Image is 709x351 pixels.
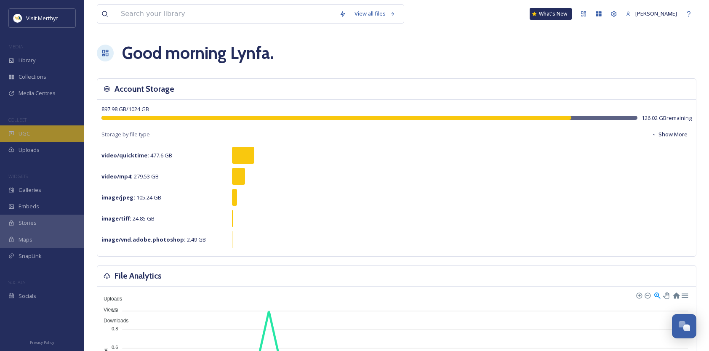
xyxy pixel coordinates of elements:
[30,340,54,345] span: Privacy Policy
[101,173,133,180] strong: video/mp4 :
[97,296,122,302] span: Uploads
[115,270,162,282] h3: File Analytics
[115,83,174,95] h3: Account Storage
[101,105,149,113] span: 897.98 GB / 1024 GB
[19,292,36,300] span: Socials
[101,194,135,201] strong: image/jpeg :
[19,130,30,138] span: UGC
[19,89,56,97] span: Media Centres
[653,291,661,298] div: Selection Zoom
[112,345,118,350] tspan: 0.6
[13,14,22,22] img: download.jpeg
[26,14,58,22] span: Visit Merthyr
[8,173,28,179] span: WIDGETS
[8,279,25,285] span: SOCIALS
[97,318,128,324] span: Downloads
[112,326,118,331] tspan: 0.8
[647,126,692,143] button: Show More
[8,117,27,123] span: COLLECT
[19,146,40,154] span: Uploads
[19,186,41,194] span: Galleries
[101,236,206,243] span: 2.49 GB
[672,291,680,298] div: Reset Zoom
[621,5,681,22] a: [PERSON_NAME]
[101,152,149,159] strong: video/quicktime :
[635,10,677,17] span: [PERSON_NAME]
[122,40,274,66] h1: Good morning Lynfa .
[19,73,46,81] span: Collections
[117,5,335,23] input: Search your library
[101,152,172,159] span: 477.6 GB
[112,307,118,312] tspan: 1.0
[101,215,155,222] span: 24.85 GB
[101,215,131,222] strong: image/tiff :
[97,307,117,313] span: Views
[101,173,159,180] span: 279.53 GB
[101,236,186,243] strong: image/vnd.adobe.photoshop :
[644,292,650,298] div: Zoom Out
[101,130,150,138] span: Storage by file type
[101,194,161,201] span: 105.24 GB
[636,292,642,298] div: Zoom In
[30,337,54,347] a: Privacy Policy
[642,114,692,122] span: 126.02 GB remaining
[672,314,696,338] button: Open Chat
[530,8,572,20] a: What's New
[19,252,42,260] span: SnapLink
[8,43,23,50] span: MEDIA
[681,291,688,298] div: Menu
[19,202,39,210] span: Embeds
[350,5,400,22] a: View all files
[19,56,35,64] span: Library
[19,219,37,227] span: Stories
[19,236,32,244] span: Maps
[663,292,668,298] div: Panning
